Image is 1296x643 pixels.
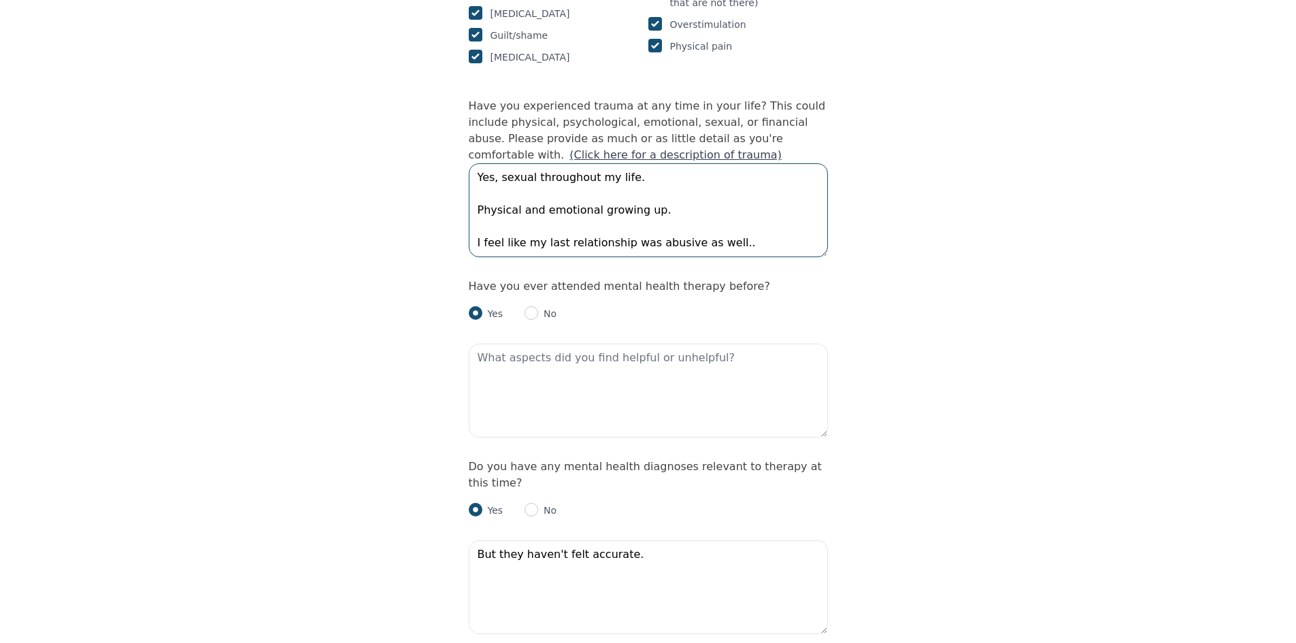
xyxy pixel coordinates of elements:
[469,460,822,489] label: Do you have any mental health diagnoses relevant to therapy at this time?
[538,504,556,517] p: No
[670,16,746,33] p: Overstimulation
[569,148,782,161] a: (Click here for a description of trauma)
[469,280,770,293] label: Have you ever attended mental health therapy before?
[491,49,570,65] p: [MEDICAL_DATA]
[469,540,828,634] textarea: But they haven't felt accurate.
[538,307,556,320] p: No
[482,504,503,517] p: Yes
[482,307,503,320] p: Yes
[469,163,828,257] textarea: Yes, sexual throughout my life. Physical and emotional growing up. I feel like my last relationsh...
[469,99,826,161] label: Have you experienced trauma at any time in your life? This could include physical, psychological,...
[670,38,733,54] p: Physical pain
[491,27,548,44] p: Guilt/shame
[491,5,570,22] p: [MEDICAL_DATA]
